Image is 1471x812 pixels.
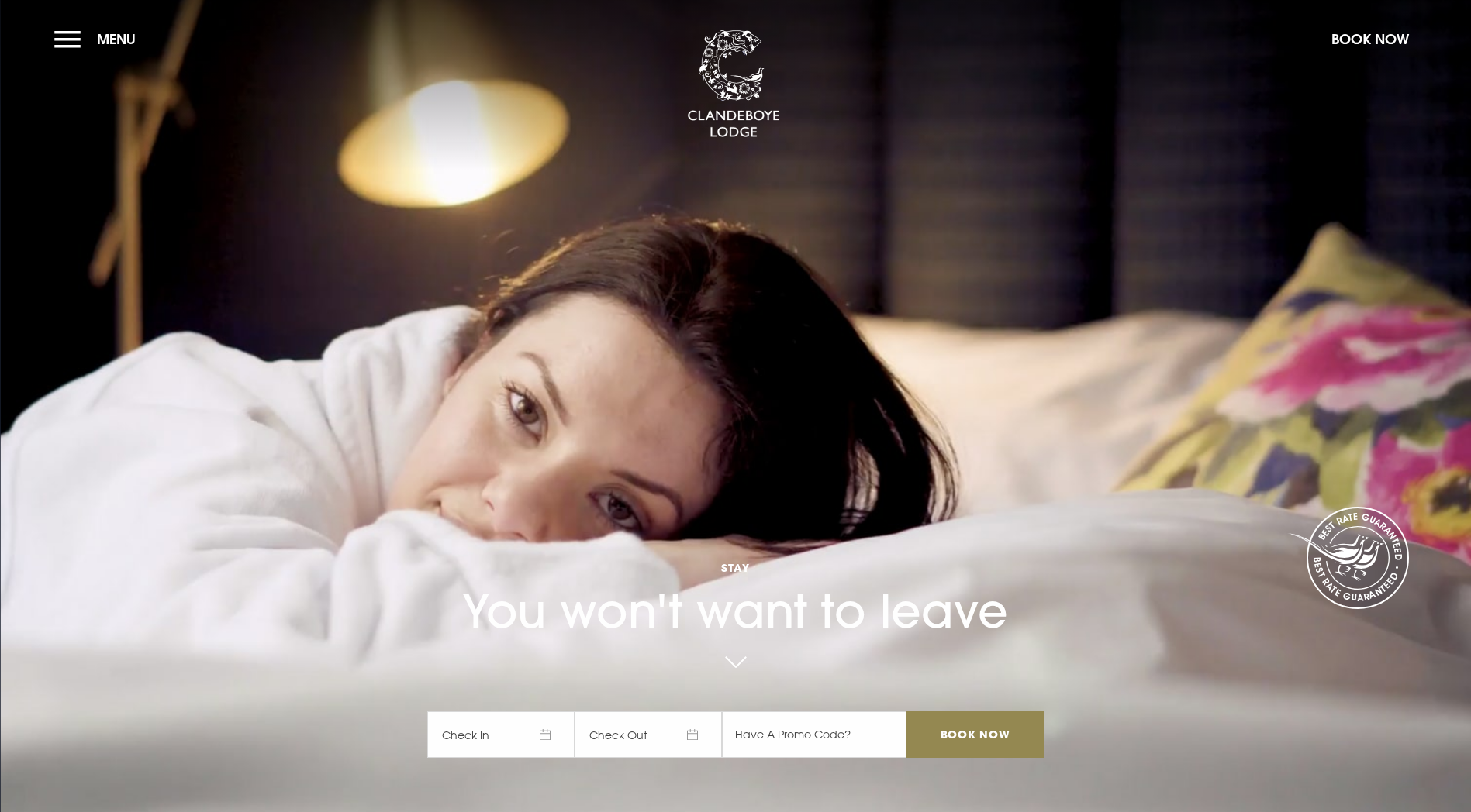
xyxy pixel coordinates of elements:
span: Check Out [575,711,722,758]
img: Clandeboye Lodge [687,30,780,139]
input: Have A Promo Code? [722,711,906,758]
button: Menu [54,22,143,56]
h1: You won't want to leave [427,509,1043,638]
button: Book Now [1324,22,1417,56]
span: Stay [427,560,1043,575]
span: Menu [97,30,136,48]
input: Book Now [906,711,1043,758]
span: Check In [427,711,575,758]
